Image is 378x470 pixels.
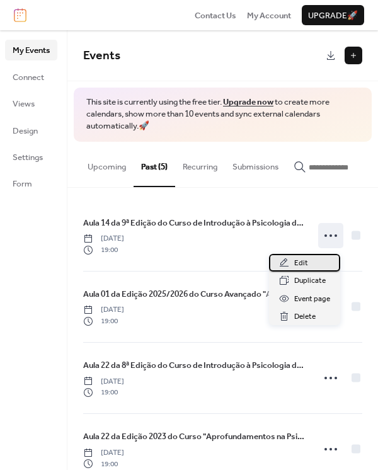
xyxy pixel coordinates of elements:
span: [DATE] [83,304,124,316]
span: Views [13,98,35,110]
img: logo [14,8,26,22]
button: Submissions [225,142,286,186]
a: Settings [5,147,57,167]
a: My Events [5,40,57,60]
a: Design [5,120,57,140]
span: Design [13,125,38,137]
a: Form [5,173,57,193]
span: Contact Us [195,9,236,22]
a: Aula 22 da Edição 2023 do Curso "Aprofundamentos na Psicologia de [PERSON_NAME]": Um Sentido Maior [83,430,306,444]
span: Form [13,178,32,190]
span: 19:00 [83,387,124,398]
span: 19:00 [83,316,124,327]
a: Aula 22 da 8ª Edição do Curso de Introdução à Psicologia de [PERSON_NAME]: A Prática Terapêutica [83,358,306,372]
span: My Account [247,9,291,22]
a: Views [5,93,57,113]
a: Connect [5,67,57,87]
span: Event page [294,293,330,306]
a: My Account [247,9,291,21]
span: 19:00 [83,459,124,470]
span: Upgrade 🚀 [308,9,358,22]
a: Contact Us [195,9,236,21]
span: My Events [13,44,50,57]
span: Connect [13,71,44,84]
span: Aula 14 da 9ª Edição do Curso de Introdução à Psicologia de [PERSON_NAME]: ​[PERSON_NAME] e [PERS... [83,217,306,229]
span: Delete [294,311,316,323]
span: Settings [13,151,43,164]
span: This site is currently using the free tier. to create more calendars, show more than 10 events an... [86,96,359,132]
button: Upcoming [80,142,134,186]
a: Upgrade now [223,94,273,110]
span: Events [83,44,120,67]
button: Upgrade🚀 [302,5,364,25]
a: Aula 14 da 9ª Edição do Curso de Introdução à Psicologia de [PERSON_NAME]: ​[PERSON_NAME] e [PERS... [83,216,306,230]
span: [DATE] [83,233,124,244]
span: Edit [294,257,308,270]
a: Aula 01 da Edição 2025/2026 do Curso Avançado "Aprofundamentos na Psicologia de [PERSON_NAME]" (I... [83,287,306,301]
span: [DATE] [83,376,124,387]
span: 19:00 [83,244,124,256]
button: Past (5) [134,142,175,187]
button: Recurring [175,142,225,186]
span: Duplicate [294,275,326,287]
span: [DATE] [83,447,124,459]
span: Aula 22 da Edição 2023 do Curso "Aprofundamentos na Psicologia de [PERSON_NAME]": Um Sentido Maior [83,430,306,443]
span: Aula 01 da Edição 2025/2026 do Curso Avançado "Aprofundamentos na Psicologia de [PERSON_NAME]" (I... [83,288,306,301]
